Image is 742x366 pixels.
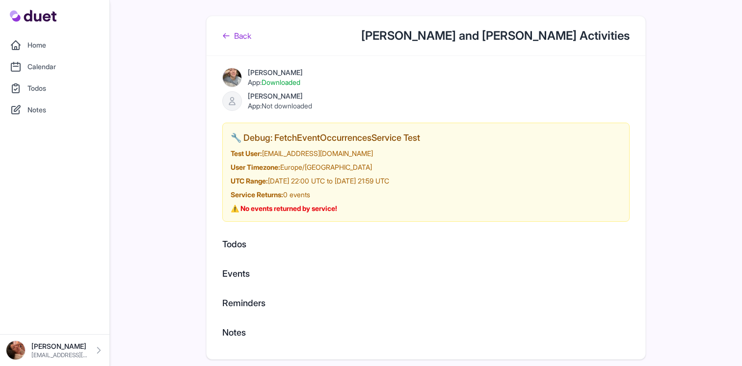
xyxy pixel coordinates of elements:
[31,351,88,359] p: [EMAIL_ADDRESS][DOMAIN_NAME]
[222,296,630,310] h2: Reminders
[222,267,630,281] h2: Events
[231,149,262,157] strong: Test User:
[31,341,88,351] p: [PERSON_NAME]
[231,190,283,199] strong: Service Returns:
[231,131,621,145] h2: 🔧 Debug: FetchEventOccurrencesService Test
[262,102,312,110] span: Not downloaded
[6,340,104,360] a: [PERSON_NAME] [EMAIL_ADDRESS][DOMAIN_NAME]
[6,35,104,55] a: Home
[248,68,303,78] div: [PERSON_NAME]
[222,68,242,87] img: IMG-20250328-WA0004.jpg
[222,237,630,251] h2: Todos
[222,326,630,340] h2: Notes
[231,149,621,158] div: [EMAIL_ADDRESS][DOMAIN_NAME]
[231,177,268,185] strong: UTC Range:
[262,78,300,86] span: Downloaded
[231,162,621,172] div: Europe/[GEOGRAPHIC_DATA]
[231,190,621,200] div: 0 events
[231,176,621,186] div: [DATE] 22:00 UTC to [DATE] 21:59 UTC
[6,57,104,77] a: Calendar
[248,91,312,101] div: [PERSON_NAME]
[6,78,104,98] a: Todos
[248,101,312,111] div: App:
[231,204,337,212] strong: ⚠️ No events returned by service!
[6,100,104,120] a: Notes
[231,163,280,171] strong: User Timezone:
[6,340,26,360] img: image.jpg
[222,30,251,42] a: Back
[248,78,303,87] div: App:
[361,28,630,44] h1: [PERSON_NAME] and [PERSON_NAME] Activities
